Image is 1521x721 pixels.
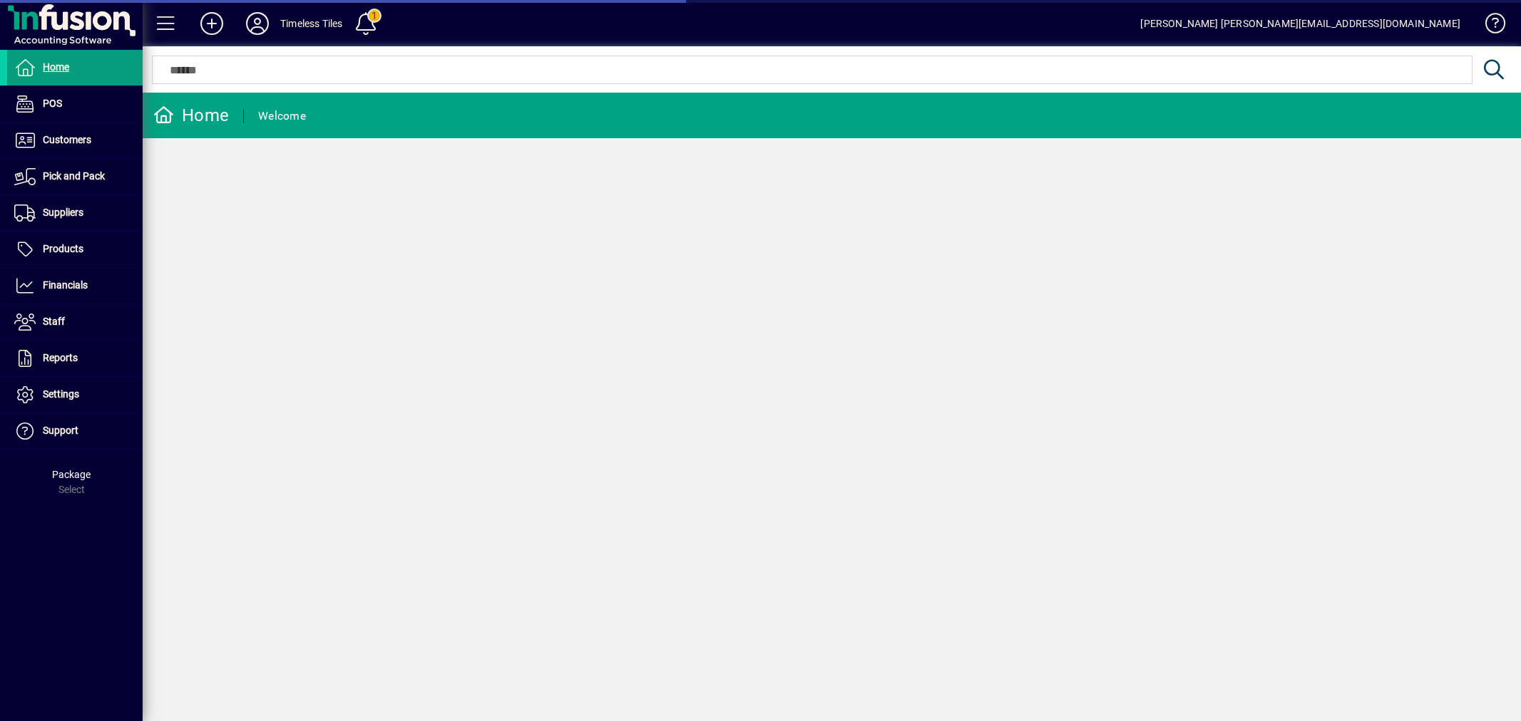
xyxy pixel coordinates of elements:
a: Settings [7,377,143,413]
span: Customers [43,134,91,145]
div: Welcome [258,105,306,128]
a: POS [7,86,143,122]
a: Pick and Pack [7,159,143,194]
span: Pick and Pack [43,170,105,182]
span: Package [52,469,91,480]
a: Knowledge Base [1475,3,1503,49]
a: Suppliers [7,195,143,231]
div: [PERSON_NAME] [PERSON_NAME][EMAIL_ADDRESS][DOMAIN_NAME] [1140,12,1460,35]
button: Profile [235,11,280,36]
span: Home [43,61,69,73]
a: Customers [7,123,143,158]
a: Support [7,413,143,449]
span: Financials [43,279,88,291]
a: Financials [7,268,143,304]
div: Timeless Tiles [280,12,342,35]
button: Add [189,11,235,36]
span: Suppliers [43,207,83,218]
div: Home [153,104,229,127]
span: Reports [43,352,78,363]
span: Support [43,425,78,436]
a: Products [7,232,143,267]
span: POS [43,98,62,109]
span: Settings [43,388,79,400]
a: Reports [7,341,143,376]
span: Staff [43,316,65,327]
a: Staff [7,304,143,340]
span: Products [43,243,83,254]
